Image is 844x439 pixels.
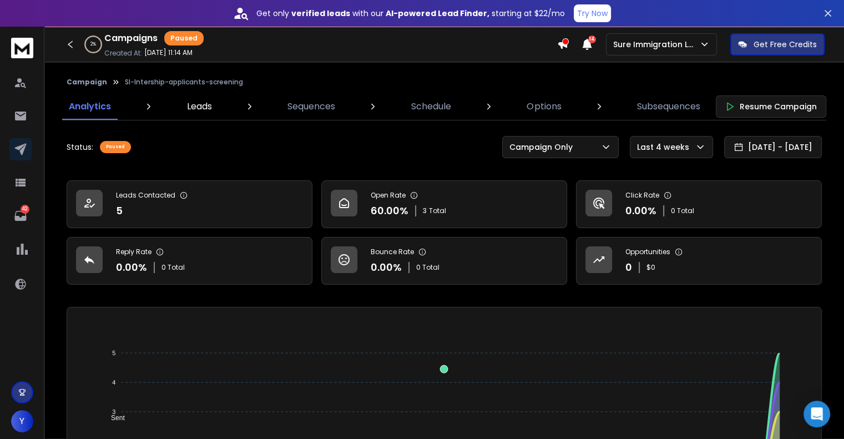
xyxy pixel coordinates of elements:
div: Open Intercom Messenger [803,401,830,427]
p: 42 [21,205,29,214]
p: 2 % [90,41,96,48]
div: Paused [164,31,204,46]
button: Get Free Credits [730,33,825,55]
a: Sequences [281,93,342,120]
span: 14 [588,36,596,43]
p: Sequences [287,100,335,113]
p: $ 0 [646,263,655,272]
p: Opportunities [625,248,670,256]
p: Status: [67,142,93,153]
p: Created At: [104,49,142,58]
tspan: 4 [113,379,116,386]
p: 0 Total [161,263,185,272]
p: Subsequences [637,100,700,113]
p: Campaign Only [509,142,577,153]
p: SI-Intership-applicants-screening [125,78,243,87]
p: Try Now [577,8,608,19]
p: Analytics [69,100,111,113]
a: Leads [180,93,219,120]
button: [DATE] - [DATE] [724,136,822,158]
button: Try Now [574,4,611,22]
strong: verified leads [291,8,350,19]
a: Bounce Rate0.00%0 Total [321,237,567,285]
p: Get only with our starting at $22/mo [256,8,565,19]
p: 0.00 % [625,203,656,219]
p: 0.00 % [371,260,402,275]
span: 3 [423,206,427,215]
p: 0 Total [416,263,439,272]
a: Schedule [405,93,458,120]
p: 60.00 % [371,203,408,219]
p: [DATE] 11:14 AM [144,48,193,57]
strong: AI-powered Lead Finder, [386,8,489,19]
p: Leads [187,100,212,113]
a: Subsequences [630,93,707,120]
a: 42 [9,205,32,227]
tspan: 5 [113,350,116,356]
p: Reply Rate [116,248,151,256]
p: Options [527,100,561,113]
span: Sent [103,414,125,422]
tspan: 3 [113,408,116,415]
img: logo [11,38,33,58]
button: Campaign [67,78,107,87]
p: Bounce Rate [371,248,414,256]
span: Total [429,206,446,215]
p: Sure Immigration LTD [613,39,699,50]
p: Last 4 weeks [637,142,694,153]
a: Reply Rate0.00%0 Total [67,237,312,285]
div: Paused [100,141,131,153]
p: Open Rate [371,191,406,200]
a: Leads Contacted5 [67,180,312,228]
p: Click Rate [625,191,659,200]
p: 0 [625,260,632,275]
a: Open Rate60.00%3Total [321,180,567,228]
a: Click Rate0.00%0 Total [576,180,822,228]
button: Resume Campaign [716,95,826,118]
a: Opportunities0$0 [576,237,822,285]
p: Get Free Credits [754,39,817,50]
a: Options [520,93,568,120]
p: 0 Total [671,206,694,215]
p: 0.00 % [116,260,147,275]
button: Y [11,410,33,432]
p: Schedule [411,100,451,113]
a: Analytics [62,93,118,120]
p: Leads Contacted [116,191,175,200]
p: 5 [116,203,123,219]
h1: Campaigns [104,32,158,45]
